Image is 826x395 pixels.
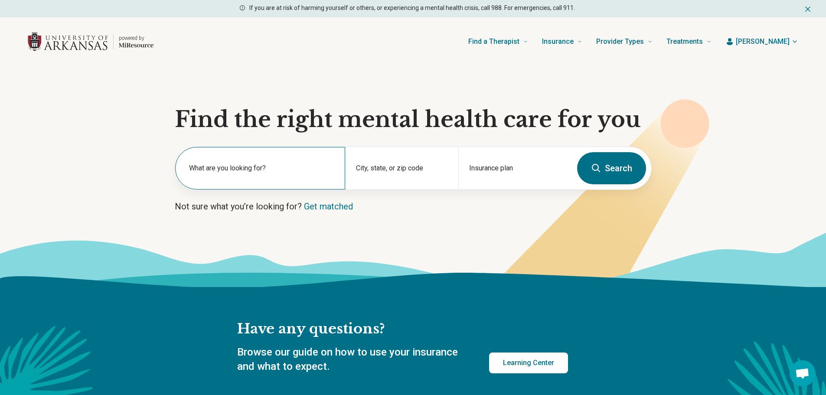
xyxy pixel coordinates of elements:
[542,36,574,48] span: Insurance
[237,320,568,338] h2: Have any questions?
[468,24,528,59] a: Find a Therapist
[489,353,568,373] a: Learning Center
[304,201,353,212] a: Get matched
[468,36,519,48] span: Find a Therapist
[666,24,712,59] a: Treatments
[736,36,790,47] span: [PERSON_NAME]
[596,36,644,48] span: Provider Types
[666,36,703,48] span: Treatments
[249,3,575,13] p: If you are at risk of harming yourself or others, or experiencing a mental health crisis, call 98...
[175,200,652,212] p: Not sure what you’re looking for?
[596,24,653,59] a: Provider Types
[237,345,468,374] p: Browse our guide on how to use your insurance and what to expect.
[28,28,153,55] a: Home page
[119,35,153,42] p: powered by
[542,24,582,59] a: Insurance
[189,163,335,173] label: What are you looking for?
[803,3,812,14] button: Dismiss
[577,152,646,184] button: Search
[175,107,652,133] h1: Find the right mental health care for you
[725,36,798,47] button: [PERSON_NAME]
[790,360,816,386] div: Open chat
